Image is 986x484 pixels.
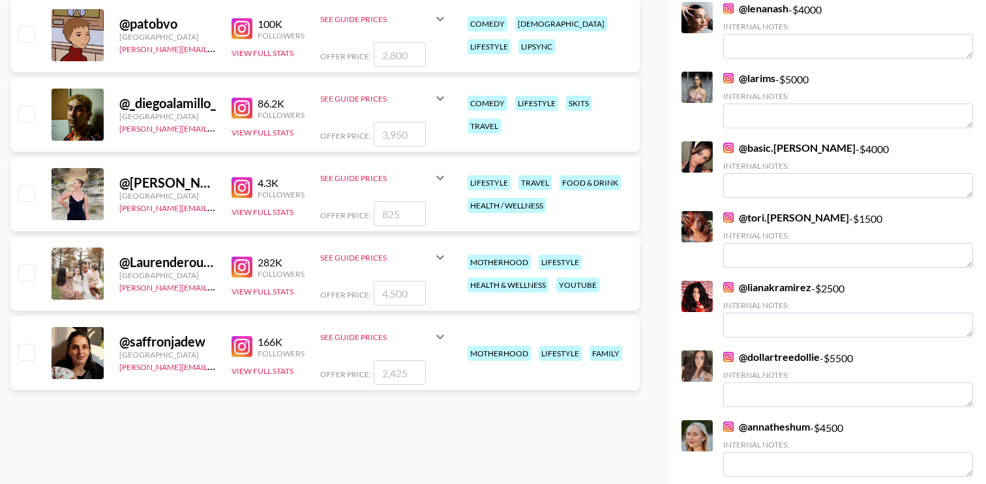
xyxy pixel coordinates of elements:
img: Instagram [723,3,734,14]
button: View Full Stats [232,366,293,376]
div: Followers [258,190,305,199]
div: 4.3K [258,177,305,190]
div: Followers [258,269,305,279]
div: - $ 1500 [723,211,973,268]
div: [GEOGRAPHIC_DATA] [119,350,216,360]
div: @ _diegoalamillo_ [119,95,216,111]
div: comedy [468,96,507,111]
div: Internal Notes: [723,440,973,449]
input: 4,500 [374,281,426,306]
div: family [590,346,622,361]
a: @dollartreedollie [723,350,820,363]
a: [PERSON_NAME][EMAIL_ADDRESS][DOMAIN_NAME] [119,121,312,134]
div: Internal Notes: [723,300,973,310]
a: @tori.[PERSON_NAME] [723,211,849,224]
img: Instagram [723,352,734,362]
a: [PERSON_NAME][EMAIL_ADDRESS][DOMAIN_NAME] [119,280,312,292]
img: Instagram [232,336,252,357]
div: See Guide Prices [320,253,432,263]
span: Offer Price: [320,369,371,379]
div: comedy [468,16,507,31]
a: @larims [723,72,775,85]
img: Instagram [232,98,252,119]
div: Followers [258,110,305,120]
div: - $ 5000 [723,72,973,128]
div: health & wellness [468,278,548,292]
a: @lianakramirez [723,281,811,294]
div: food & drink [560,175,621,190]
button: View Full Stats [232,207,293,217]
span: Offer Price: [320,210,371,220]
div: See Guide Prices [320,83,448,114]
input: 825 [374,201,426,226]
div: skits [566,96,591,111]
div: 282K [258,256,305,269]
a: [PERSON_NAME][EMAIL_ADDRESS][DOMAIN_NAME] [119,360,312,372]
div: See Guide Prices [320,14,432,24]
a: [PERSON_NAME][EMAIL_ADDRESS][DOMAIN_NAME] [119,42,312,54]
div: [GEOGRAPHIC_DATA] [119,270,216,280]
img: Instagram [723,73,734,83]
img: Instagram [723,143,734,153]
span: Offer Price: [320,51,371,61]
button: View Full Stats [232,287,293,296]
span: Offer Price: [320,131,371,141]
div: @ saffronjadew [119,334,216,350]
a: @lenanash [723,2,788,15]
div: Internal Notes: [723,231,973,240]
div: youtube [556,278,599,292]
div: Internal Notes: [723,91,973,101]
input: 2,800 [374,42,426,67]
img: Instagram [232,18,252,39]
div: 86.2K [258,97,305,110]
div: - $ 5500 [723,350,973,407]
div: @ Laurenderouennn [119,254,216,270]
div: - $ 4000 [723,2,973,59]
div: 100K [258,18,305,31]
div: lifestyle [515,96,558,111]
div: lifestyle [539,255,582,270]
div: lifestyle [539,346,582,361]
div: lipsync [518,39,555,54]
div: Internal Notes: [723,161,973,171]
div: travel [518,175,552,190]
div: See Guide Prices [320,321,448,352]
div: 166K [258,335,305,349]
div: - $ 4000 [723,141,973,198]
div: [GEOGRAPHIC_DATA] [119,32,216,42]
div: See Guide Prices [320,173,432,183]
img: Instagram [723,282,734,292]
button: View Full Stats [232,128,293,137]
span: Offer Price: [320,290,371,300]
div: See Guide Prices [320,332,432,342]
div: See Guide Prices [320,94,432,104]
div: See Guide Prices [320,242,448,273]
div: motherhood [468,346,531,361]
button: View Full Stats [232,48,293,58]
img: Instagram [232,177,252,198]
img: Instagram [723,421,734,432]
div: See Guide Prices [320,162,448,193]
div: lifestyle [468,39,511,54]
div: travel [468,119,501,134]
div: Internal Notes: [723,370,973,380]
div: lifestyle [468,175,511,190]
div: - $ 2500 [723,281,973,337]
div: Followers [258,31,305,40]
div: @ [PERSON_NAME] [119,175,216,191]
a: @annatheshum [723,420,810,433]
div: [GEOGRAPHIC_DATA] [119,111,216,121]
div: Internal Notes: [723,21,973,31]
div: [DEMOGRAPHIC_DATA] [515,16,607,31]
div: Followers [258,349,305,358]
img: Instagram [723,212,734,223]
div: health / wellness [468,198,546,213]
input: 3,950 [374,122,426,147]
div: @ patobvo [119,16,216,32]
div: - $ 4500 [723,420,973,477]
input: 2,425 [374,360,426,385]
div: motherhood [468,255,531,270]
div: [GEOGRAPHIC_DATA] [119,191,216,201]
div: See Guide Prices [320,3,448,35]
img: Instagram [232,257,252,278]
